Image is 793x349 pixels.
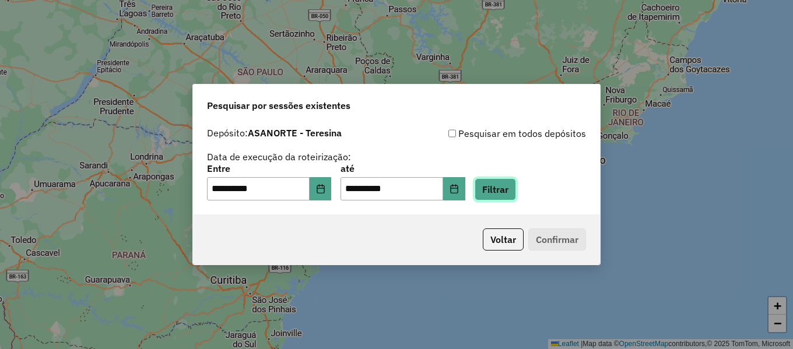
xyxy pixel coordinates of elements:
[207,98,350,112] span: Pesquisar por sessões existentes
[341,161,465,175] label: até
[310,177,332,200] button: Choose Date
[207,161,331,175] label: Entre
[443,177,465,200] button: Choose Date
[207,150,351,164] label: Data de execução da roteirização:
[483,228,524,251] button: Voltar
[207,126,342,140] label: Depósito:
[396,126,586,140] div: Pesquisar em todos depósitos
[248,127,342,139] strong: ASANORTE - Teresina
[475,178,516,200] button: Filtrar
